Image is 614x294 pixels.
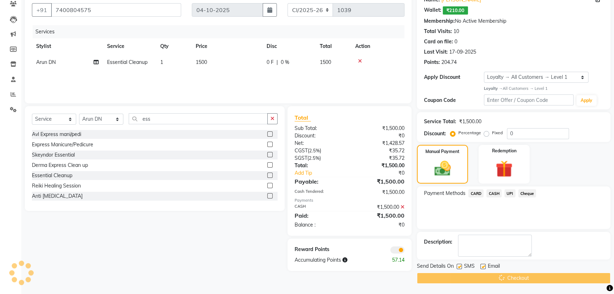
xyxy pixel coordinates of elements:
div: Discount: [289,132,350,140]
div: 17-09-2025 [449,48,476,56]
th: Price [191,38,262,54]
th: Stylist [32,38,103,54]
input: Search or Scan [129,113,268,124]
span: ₹210.00 [443,6,468,15]
div: Skeyndor Essential [32,151,75,159]
strong: Loyalty → [484,86,503,91]
img: _gift.svg [490,158,518,180]
div: Accumulating Points [289,256,380,264]
span: CGST [295,147,308,154]
div: Reiki Healing Session [32,182,81,190]
div: Sub Total: [289,125,350,132]
div: ₹1,500.00 [459,118,481,125]
span: Essential Cleanup [107,59,147,65]
div: Points: [424,59,440,66]
span: Email [488,262,500,271]
span: 1500 [320,59,331,65]
div: ₹1,500.00 [350,162,410,169]
label: Fixed [492,130,503,136]
span: CARD [468,189,484,197]
div: Membership: [424,17,455,25]
div: Description: [424,238,452,246]
th: Action [351,38,404,54]
img: _cash.svg [429,159,456,178]
div: No Active Membership [424,17,603,25]
span: Send Details On [417,262,454,271]
span: | [277,59,278,66]
label: Redemption [492,148,517,154]
div: Payments [295,197,405,203]
span: 2.5% [309,155,319,161]
div: CASH [289,203,350,211]
span: CASH [486,189,502,197]
a: Add Tip [289,169,360,177]
div: ₹0 [350,221,410,229]
div: Service Total: [424,118,456,125]
div: Derma Express Clean up [32,162,88,169]
th: Qty [156,38,191,54]
input: Search by Name/Mobile/Email/Code [51,3,181,17]
div: 0 [454,38,457,45]
span: 0 F [267,59,274,66]
div: Wallet: [424,6,441,15]
div: ₹1,428.57 [350,140,410,147]
div: Cash Tendered: [289,189,350,196]
div: Last Visit: [424,48,448,56]
span: Arun DN [36,59,56,65]
div: Paid: [289,211,350,220]
div: ₹35.72 [350,154,410,162]
button: Apply [576,95,597,106]
div: ( ) [289,147,350,154]
div: 10 [453,28,459,35]
div: ( ) [289,154,350,162]
div: Card on file: [424,38,453,45]
div: Payable: [289,177,350,186]
div: Express Manicure/Pedicure [32,141,93,148]
div: Discount: [424,130,446,137]
div: Avl Express mani/pedi [32,131,81,138]
span: 1 [160,59,163,65]
div: ₹35.72 [350,147,410,154]
label: Percentage [458,130,481,136]
div: ₹1,500.00 [350,177,410,186]
span: Total [295,114,311,121]
span: Payment Methods [424,190,465,197]
th: Total [316,38,351,54]
div: Reward Points [289,246,350,254]
span: SMS [464,262,475,271]
div: Balance : [289,221,350,229]
div: ₹1,500.00 [350,203,410,211]
div: 204.74 [441,59,457,66]
span: 2.5% [309,148,320,153]
div: ₹1,500.00 [350,125,410,132]
span: UPI [504,189,515,197]
th: Service [103,38,156,54]
label: Manual Payment [425,148,459,155]
span: SGST [295,155,307,161]
div: ₹1,500.00 [350,189,410,196]
button: +91 [32,3,52,17]
div: Essential Cleanup [32,172,72,179]
div: All Customers → Level 1 [484,86,603,92]
div: 57.14 [380,256,410,264]
div: Total: [289,162,350,169]
span: 0 % [281,59,289,66]
div: ₹0 [359,169,410,177]
div: Anti [MEDICAL_DATA] [32,192,83,200]
div: Services [33,25,410,38]
div: ₹1,500.00 [350,211,410,220]
div: Net: [289,140,350,147]
div: Coupon Code [424,97,484,104]
div: ₹0 [350,132,410,140]
input: Enter Offer / Coupon Code [484,94,574,105]
span: 1500 [196,59,207,65]
div: Apply Discount [424,73,484,81]
th: Disc [262,38,316,54]
span: Cheque [518,189,536,197]
div: Total Visits: [424,28,452,35]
